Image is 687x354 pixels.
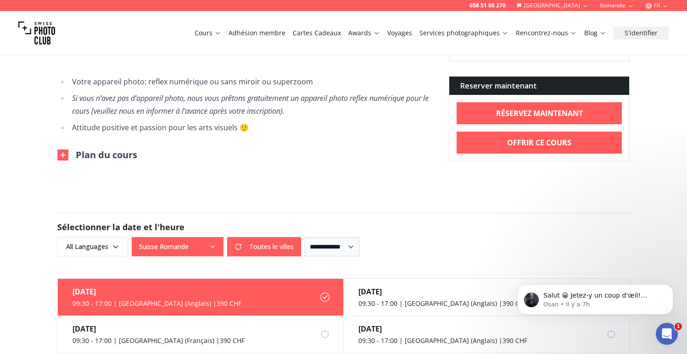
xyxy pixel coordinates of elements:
button: Services photographiques [416,27,512,39]
iframe: Intercom live chat [656,323,678,345]
a: Voyages [387,28,412,38]
a: Awards [348,28,380,38]
div: [DATE] [73,323,245,334]
div: 09:30 - 17:00 | [GEOGRAPHIC_DATA] (Anglais) | 390 CHF [358,299,527,308]
button: Rencontrez-nous [512,27,581,39]
div: [DATE] [358,286,527,297]
button: Adhésion membre [225,27,289,39]
b: RÉSERVEZ MAINTENANT [496,108,583,119]
a: Rencontrez-nous [516,28,577,38]
button: Toutes le villes [227,237,301,256]
span: 1 [675,323,682,330]
img: Outline Close [57,149,68,160]
a: 058 51 00 270 [469,2,506,9]
span: All Languages [59,238,127,255]
b: Offrir ce cours [507,137,571,148]
img: Swiss photo club [18,15,55,51]
a: Cartes Cadeaux [293,28,341,38]
div: 09:30 - 17:00 | [GEOGRAPHIC_DATA] (Anglais) | 390 CHF [73,299,241,308]
a: Adhésion membre [229,28,285,38]
div: 09:30 - 17:00 | [GEOGRAPHIC_DATA] (Français) | 390 CHF [73,336,245,345]
button: Awards [345,27,384,39]
div: [DATE] [358,323,527,334]
div: 09:30 - 17:00 | [GEOGRAPHIC_DATA] (Anglais) | 390 CHF [358,336,527,345]
button: Blog [581,27,610,39]
em: Si vous n’avez pas d’appareil photo, nous vous prêtons gratuitement un appareil photo reflex numé... [72,93,429,116]
li: Votre appareil photo: reflex numérique ou sans miroir ou superzoom [69,75,434,88]
button: Plan du cours [57,149,137,161]
div: [DATE] [73,286,241,297]
a: Offrir ce cours [457,132,622,154]
a: Blog [584,28,606,38]
iframe: Intercom notifications message [503,265,687,329]
button: Cours [191,27,225,39]
button: All Languages [57,237,128,256]
button: Cartes Cadeaux [289,27,345,39]
button: Suisse Romande [132,237,223,256]
button: S'identifier [614,27,669,39]
button: Voyages [384,27,416,39]
li: Attitude positive et passion pour les arts visuels 🙂 [69,121,434,134]
h2: Sélectionner la date et l'heure [57,221,630,233]
div: Reserver maintenant [449,77,630,95]
a: Services photographiques [419,28,508,38]
a: Cours [195,28,221,38]
a: RÉSERVEZ MAINTENANT [457,102,622,124]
